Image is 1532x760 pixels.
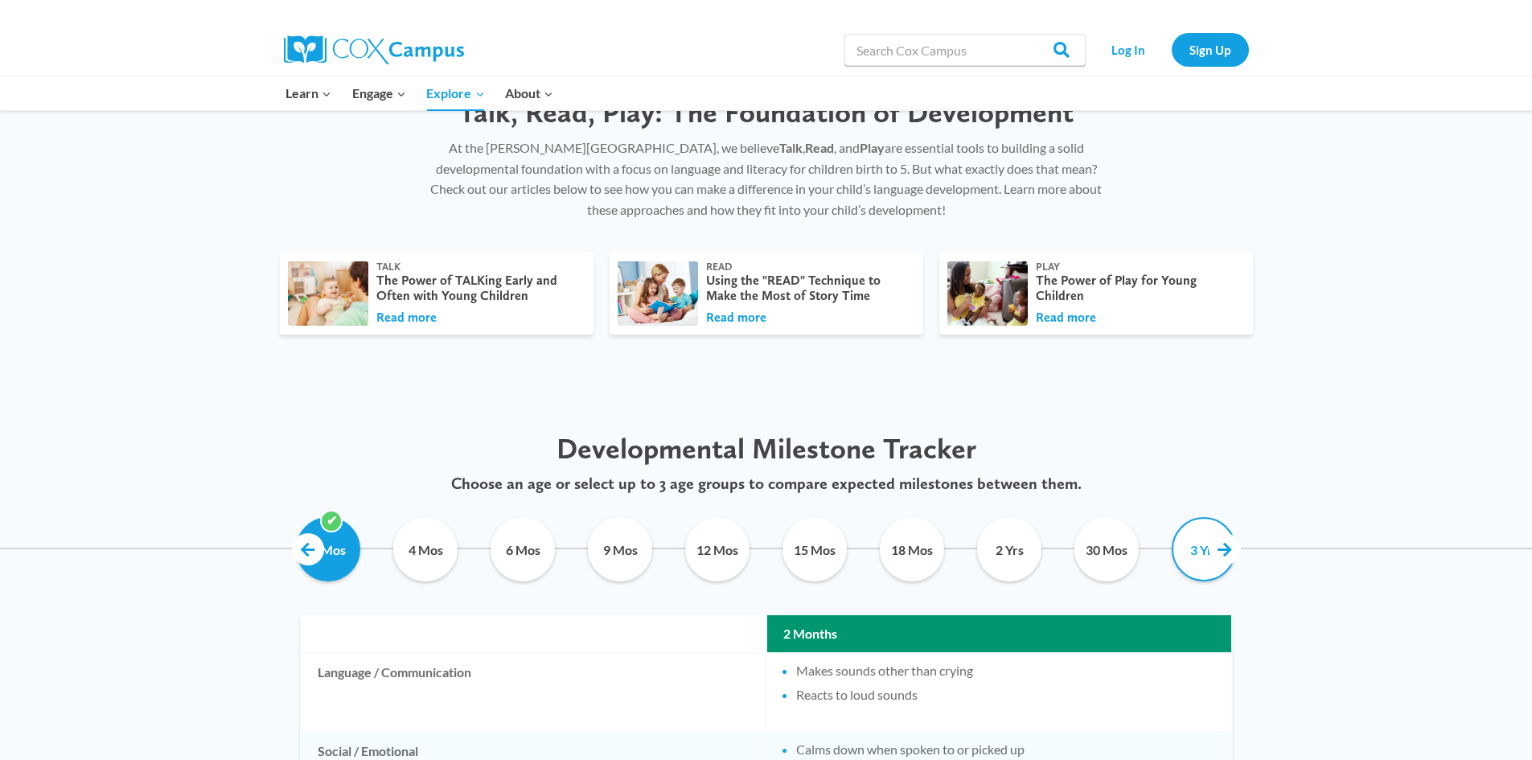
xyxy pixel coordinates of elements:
nav: Secondary Navigation [1094,33,1249,66]
a: Read Using the "READ" Technique to Make the Most of Story Time Read more [610,253,923,335]
p: At the [PERSON_NAME][GEOGRAPHIC_DATA], we believe , , and are essential tools to building a solid... [429,138,1104,220]
button: Read more [706,309,766,327]
a: Sign Up [1172,33,1249,66]
p: Choose an age or select up to 3 age groups to compare expected milestones between them. [280,474,1253,493]
button: Read more [376,309,437,327]
input: Search Cox Campus [844,34,1086,66]
div: Using the "READ" Technique to Make the Most of Story Time [706,273,907,303]
span: Developmental Milestone Tracker [557,431,976,466]
strong: Play [860,140,885,155]
li: Makes sounds other than crying [796,662,1215,680]
button: Child menu of About [495,76,564,110]
img: iStock_53702022_LARGE.jpg [285,260,370,327]
strong: Talk [779,140,803,155]
strong: Read [805,140,834,155]
div: Play [1036,261,1237,273]
th: 2 Months [767,615,1231,652]
div: Talk [376,261,577,273]
nav: Primary Navigation [276,76,564,110]
button: Child menu of Engage [342,76,417,110]
li: Reacts to loud sounds [796,686,1215,704]
a: Talk The Power of TALKing Early and Often with Young Children Read more [280,253,593,335]
img: 0010-Lyra-11-scaled-1.jpg [945,260,1029,327]
button: Child menu of Explore [417,76,495,110]
button: Child menu of Learn [276,76,343,110]
img: Cox Campus [284,35,464,64]
div: Read [706,261,907,273]
td: Language / Communication [302,654,766,732]
a: Play The Power of Play for Young Children Read more [939,253,1253,335]
div: The Power of TALKing Early and Often with Young Children [376,273,577,303]
button: Read more [1036,309,1096,327]
a: Log In [1094,33,1164,66]
img: mom-reading-with-children.jpg [615,260,700,327]
span: Talk, Read, Play: The Foundation of Development [458,95,1074,129]
div: The Power of Play for Young Children [1036,273,1237,303]
li: Calms down when spoken to or picked up [796,741,1215,758]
